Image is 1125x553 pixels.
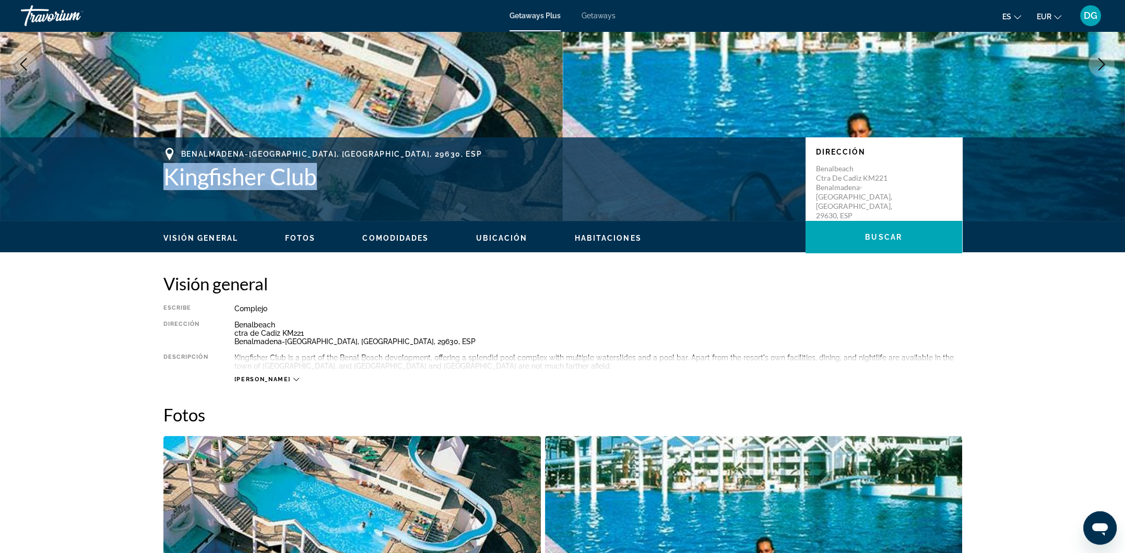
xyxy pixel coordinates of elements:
[865,233,902,241] span: Buscar
[1083,511,1117,545] iframe: Botón para iniciar la ventana de mensajería
[234,376,291,383] span: [PERSON_NAME]
[285,234,316,242] span: Fotos
[1002,13,1011,21] span: es
[163,304,208,313] div: Escribe
[10,51,37,77] button: Previous image
[1037,9,1061,24] button: Change currency
[806,221,962,253] button: Buscar
[285,233,316,243] button: Fotos
[1084,10,1097,21] span: DG
[181,150,482,158] span: Benalmadena-[GEOGRAPHIC_DATA], [GEOGRAPHIC_DATA], 29630, ESP
[163,404,962,425] h2: Fotos
[574,234,641,242] span: Habitaciones
[1077,5,1104,27] button: User Menu
[234,304,962,313] div: Complejo
[1037,13,1051,21] span: EUR
[163,163,795,190] h1: Kingfisher Club
[582,11,615,20] a: Getaways
[163,354,208,370] div: Descripción
[816,148,952,156] p: Dirección
[163,321,208,346] div: Dirección
[362,233,429,243] button: Comodidades
[510,11,561,20] a: Getaways Plus
[163,233,238,243] button: Visión general
[21,2,125,29] a: Travorium
[816,164,899,220] p: Benalbeach ctra de Cadiz KM221 Benalmadena-[GEOGRAPHIC_DATA], [GEOGRAPHIC_DATA], 29630, ESP
[163,273,962,294] h2: Visión general
[234,321,962,346] div: Benalbeach ctra de Cadiz KM221 Benalmadena-[GEOGRAPHIC_DATA], [GEOGRAPHIC_DATA], 29630, ESP
[476,234,528,242] span: Ubicación
[476,233,528,243] button: Ubicación
[234,375,299,383] button: [PERSON_NAME]
[574,233,641,243] button: Habitaciones
[1088,51,1115,77] button: Next image
[163,234,238,242] span: Visión general
[362,234,429,242] span: Comodidades
[1002,9,1021,24] button: Change language
[234,354,962,370] div: Kingfisher Club is a part of the Benal Beach development, offering a splendid pool complex with m...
